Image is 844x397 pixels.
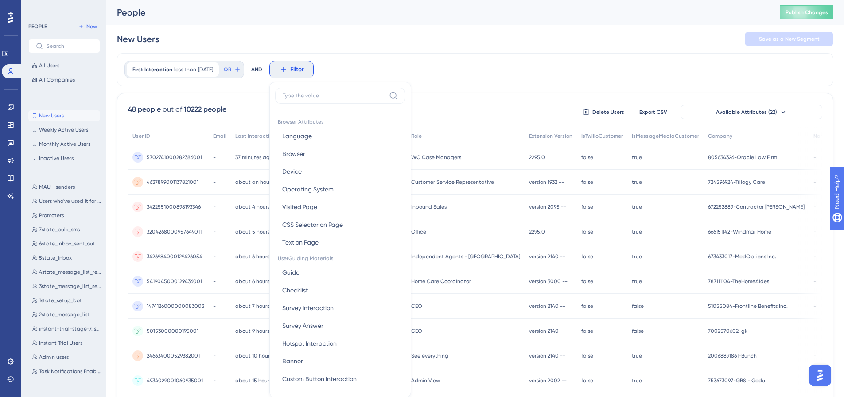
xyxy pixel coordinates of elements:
span: IsTwilioCustomer [581,132,623,140]
span: MAU - senders [39,183,75,191]
span: Admin View [411,377,440,384]
button: instant-trial-stage-7: sent-bulk-sms [28,323,105,334]
span: instant-trial-stage-7: sent-bulk-sms [39,325,102,332]
span: version 3000 -- [529,278,568,285]
div: 48 people [128,104,161,115]
span: false [581,179,593,186]
span: true [632,278,642,285]
span: Hotspot Interaction [282,338,337,349]
input: Type the value [283,92,385,99]
span: Instant Trial Users [39,339,82,346]
span: CEO [411,327,422,335]
button: Browser [275,145,405,163]
span: Role [411,132,422,140]
time: about 10 hours ago [235,353,284,359]
button: All Users [28,60,100,71]
span: 3426984000129426054 [147,253,202,260]
time: about 5 hours ago [235,229,281,235]
span: less than [174,66,196,73]
button: 4state_message_list_received_inbound [28,267,105,277]
span: false [632,327,644,335]
span: Language [282,131,312,141]
time: about 4 hours ago [235,204,281,210]
span: Monthly Active Users [39,140,90,148]
span: false [632,303,644,310]
span: - [813,203,816,210]
div: out of [163,104,182,115]
button: New [75,21,100,32]
input: Search [47,43,93,49]
span: Home Care Coordinator [411,278,471,285]
span: 1474126000000083003 [147,303,204,310]
span: false [581,303,593,310]
span: Need Help? [21,2,55,13]
span: false [581,278,593,285]
button: 5state_inbox [28,253,105,263]
span: Publish Changes [786,9,828,16]
div: 10222 people [184,104,226,115]
span: Customer Service Representative [411,179,494,186]
div: New Users [117,33,159,45]
span: Weekly Active Users [39,126,88,133]
button: 3state_message_list_sent_outbound [28,281,105,292]
button: CSS Selector on Page [275,216,405,234]
button: Weekly Active Users [28,125,100,135]
span: Text on Page [282,237,319,248]
div: PEOPLE [28,23,47,30]
span: false [581,327,593,335]
span: 787111104-TheHomeAides [708,278,769,285]
span: - [213,203,216,210]
span: version 2095 -- [529,203,566,210]
button: Guide [275,264,405,281]
span: [DATE] [198,66,213,73]
button: Monthly Active Users [28,139,100,149]
span: Email [213,132,226,140]
span: 2295.0 [529,154,545,161]
span: - [813,303,816,310]
span: Inactive Users [39,155,74,162]
button: Banner [275,352,405,370]
span: 5702741000282386001 [147,154,202,161]
span: Extension Version [529,132,572,140]
span: See everything [411,352,448,359]
span: 5419045000129436001 [147,278,202,285]
button: OR [222,62,242,77]
span: - [813,154,816,161]
span: - [813,253,816,260]
button: MAU - senders [28,182,105,192]
span: - [213,377,216,384]
span: Survey Answer [282,320,323,331]
button: Hotspot Interaction [275,335,405,352]
button: Export CSV [631,105,675,119]
span: true [632,352,642,359]
span: true [632,253,642,260]
button: Survey Interaction [275,299,405,317]
span: version 2140 -- [529,253,565,260]
time: about 9 hours ago [235,328,281,334]
button: Survey Answer [275,317,405,335]
span: All Companies [39,76,75,83]
span: 805634326-Oracle Law Firm [708,154,777,161]
time: about 6 hours ago [235,253,281,260]
time: about 6 hours ago [235,278,281,284]
button: Save as a New Segment [745,32,833,46]
span: - [213,179,216,186]
span: Export CSV [639,109,667,116]
span: false [581,253,593,260]
button: Checklist [275,281,405,299]
time: 37 minutes ago [235,154,273,160]
span: WC Case Managers [411,154,461,161]
span: Company [708,132,732,140]
span: - [813,327,816,335]
span: Browser Attributes [275,115,405,127]
button: New Users [28,110,100,121]
button: Task Notifications Enabled [28,366,105,377]
span: - [813,352,816,359]
span: - [213,303,216,310]
span: 724596924-Trilogy Care [708,179,765,186]
button: Text on Page [275,234,405,251]
button: Delete Users [581,105,626,119]
span: false [581,228,593,235]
